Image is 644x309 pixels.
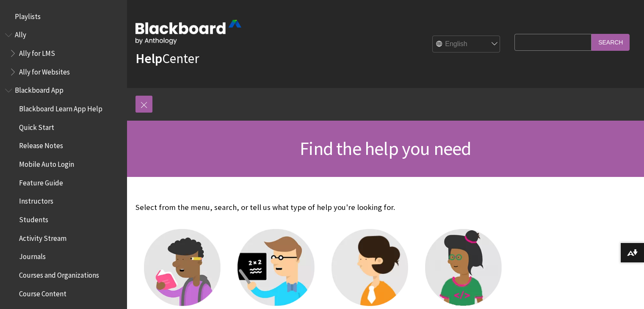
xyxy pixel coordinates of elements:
[238,229,314,306] img: Instructor
[19,176,63,187] span: Feature Guide
[19,157,74,168] span: Mobile Auto Login
[19,139,63,150] span: Release Notes
[300,137,471,160] span: Find the help you need
[19,250,46,261] span: Journals
[135,50,162,67] strong: Help
[15,9,41,21] span: Playlists
[19,120,54,132] span: Quick Start
[332,229,408,306] img: Administrator
[15,28,26,39] span: Ally
[135,20,241,44] img: Blackboard by Anthology
[19,268,99,279] span: Courses and Organizations
[144,229,221,306] img: Student
[15,83,64,95] span: Blackboard App
[591,34,630,50] input: Search
[19,65,70,76] span: Ally for Websites
[19,46,55,58] span: Ally for LMS
[19,194,53,206] span: Instructors
[19,102,102,113] span: Blackboard Learn App Help
[19,287,66,298] span: Course Content
[433,36,500,53] select: Site Language Selector
[5,9,122,24] nav: Book outline for Playlists
[19,231,66,243] span: Activity Stream
[5,28,122,79] nav: Book outline for Anthology Ally Help
[135,50,199,67] a: HelpCenter
[19,212,48,224] span: Students
[135,202,510,213] p: Select from the menu, search, or tell us what type of help you're looking for.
